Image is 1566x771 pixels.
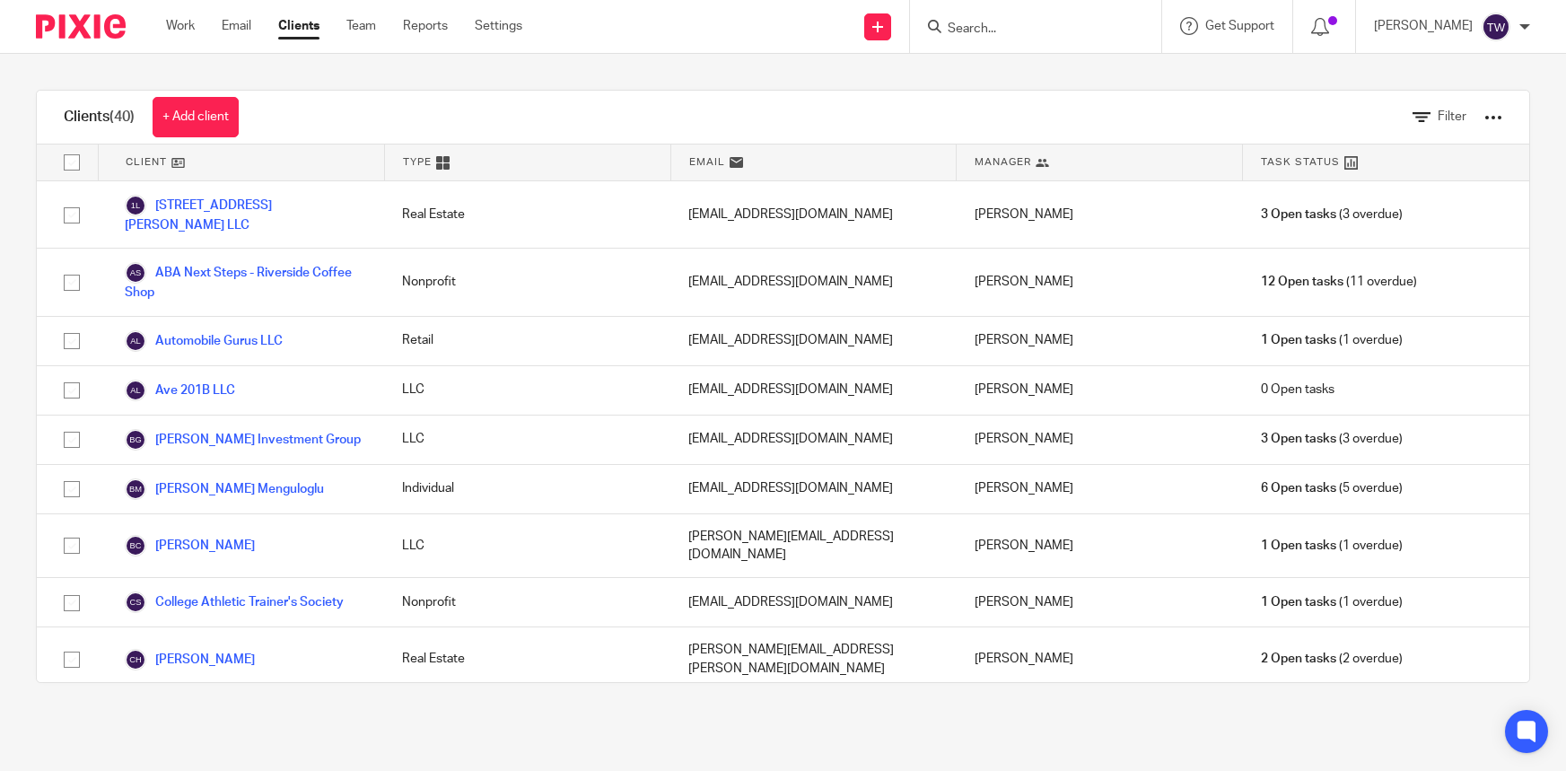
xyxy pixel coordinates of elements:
[957,416,1243,464] div: [PERSON_NAME]
[125,478,324,500] a: [PERSON_NAME] Menguloglu
[125,649,146,670] img: svg%3E
[125,535,255,556] a: [PERSON_NAME]
[126,154,167,170] span: Client
[125,591,344,613] a: College Athletic Trainer's Society
[1374,17,1473,35] p: [PERSON_NAME]
[384,416,670,464] div: LLC
[125,195,146,216] img: svg%3E
[957,317,1243,365] div: [PERSON_NAME]
[125,380,235,401] a: Ave 201B LLC
[125,591,146,613] img: svg%3E
[957,181,1243,248] div: [PERSON_NAME]
[475,17,522,35] a: Settings
[957,514,1243,578] div: [PERSON_NAME]
[125,649,255,670] a: [PERSON_NAME]
[125,330,146,352] img: svg%3E
[1261,537,1403,555] span: (1 overdue)
[1205,20,1274,32] span: Get Support
[278,17,319,35] a: Clients
[222,17,251,35] a: Email
[1261,593,1403,611] span: (1 overdue)
[1261,593,1336,611] span: 1 Open tasks
[975,154,1031,170] span: Manager
[1261,206,1403,223] span: (3 overdue)
[957,465,1243,513] div: [PERSON_NAME]
[946,22,1107,38] input: Search
[64,108,135,127] h1: Clients
[670,578,957,626] div: [EMAIL_ADDRESS][DOMAIN_NAME]
[1261,154,1340,170] span: Task Status
[1261,650,1336,668] span: 2 Open tasks
[1261,430,1336,448] span: 3 Open tasks
[384,514,670,578] div: LLC
[1261,650,1403,668] span: (2 overdue)
[670,514,957,578] div: [PERSON_NAME][EMAIL_ADDRESS][DOMAIN_NAME]
[1261,273,1343,291] span: 12 Open tasks
[166,17,195,35] a: Work
[957,366,1243,415] div: [PERSON_NAME]
[670,366,957,415] div: [EMAIL_ADDRESS][DOMAIN_NAME]
[957,578,1243,626] div: [PERSON_NAME]
[384,317,670,365] div: Retail
[125,262,146,284] img: svg%3E
[384,578,670,626] div: Nonprofit
[403,154,432,170] span: Type
[125,535,146,556] img: svg%3E
[957,627,1243,691] div: [PERSON_NAME]
[125,330,283,352] a: Automobile Gurus LLC
[1261,331,1336,349] span: 1 Open tasks
[1261,537,1336,555] span: 1 Open tasks
[384,627,670,691] div: Real Estate
[55,145,89,180] input: Select all
[36,14,126,39] img: Pixie
[153,97,239,137] a: + Add client
[384,181,670,248] div: Real Estate
[125,478,146,500] img: svg%3E
[125,262,366,302] a: ABA Next Steps - Riverside Coffee Shop
[957,249,1243,315] div: [PERSON_NAME]
[125,195,366,234] a: [STREET_ADDRESS][PERSON_NAME] LLC
[670,317,957,365] div: [EMAIL_ADDRESS][DOMAIN_NAME]
[670,627,957,691] div: [PERSON_NAME][EMAIL_ADDRESS][PERSON_NAME][DOMAIN_NAME]
[125,429,146,451] img: svg%3E
[670,465,957,513] div: [EMAIL_ADDRESS][DOMAIN_NAME]
[1438,110,1466,123] span: Filter
[109,110,135,124] span: (40)
[670,416,957,464] div: [EMAIL_ADDRESS][DOMAIN_NAME]
[1261,273,1417,291] span: (11 overdue)
[403,17,448,35] a: Reports
[1482,13,1510,41] img: svg%3E
[384,249,670,315] div: Nonprofit
[384,465,670,513] div: Individual
[689,154,725,170] span: Email
[1261,331,1403,349] span: (1 overdue)
[125,380,146,401] img: svg%3E
[1261,381,1334,399] span: 0 Open tasks
[1261,479,1336,497] span: 6 Open tasks
[125,429,361,451] a: [PERSON_NAME] Investment Group
[346,17,376,35] a: Team
[1261,206,1336,223] span: 3 Open tasks
[670,181,957,248] div: [EMAIL_ADDRESS][DOMAIN_NAME]
[1261,430,1403,448] span: (3 overdue)
[1261,479,1403,497] span: (5 overdue)
[670,249,957,315] div: [EMAIL_ADDRESS][DOMAIN_NAME]
[384,366,670,415] div: LLC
